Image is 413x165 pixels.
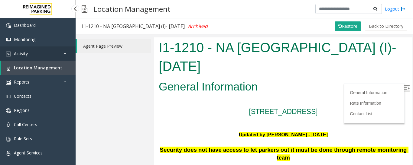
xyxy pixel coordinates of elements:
span: Dashboard [14,22,36,28]
span: Reports [14,79,29,85]
img: pageIcon [82,2,87,16]
img: 'icon' [6,66,11,71]
a: Contact List [196,74,218,79]
span: Call Centers [14,122,37,127]
img: logout [401,6,405,12]
span: Contacts [14,93,31,99]
img: 'icon' [6,80,11,85]
img: 'icon' [6,37,11,42]
span: Rule Sets [14,136,32,141]
span: Monitoring [14,36,35,42]
h3: Location Management [90,2,174,16]
button: Restore [335,21,361,31]
h1: I1-1210 - NA [GEOGRAPHIC_DATA] (I)- [DATE] [5,1,254,38]
a: Logout [385,6,405,12]
img: Open/Close Sidebar Menu [249,48,255,54]
a: Rate Information [196,63,227,68]
span: Activity [14,51,28,56]
img: 'icon' [6,122,11,127]
button: Back to Directory [365,22,407,31]
div: I1-1210 - NA [GEOGRAPHIC_DATA] (I)- [DATE] [82,22,208,30]
span: Agent Services [14,150,43,156]
span: Archived [188,23,208,30]
span: Security does not have access to let parkers out it must be done through remote monitoring team [6,109,254,123]
a: Agent Page Preview [77,39,151,53]
a: General Information [196,53,233,58]
h2: General Information [5,42,254,57]
img: 'icon' [6,137,11,141]
img: 'icon' [6,108,11,113]
img: 'icon' [6,23,11,28]
img: 'icon' [6,151,11,156]
img: 'icon' [6,52,11,56]
span: Regions [14,107,30,113]
img: 'icon' [6,94,11,99]
span: Location Management [14,65,62,71]
a: Location Management [1,61,76,75]
a: [STREET_ADDRESS] [95,70,164,78]
span: Updated by [PERSON_NAME] - [DATE] [85,95,174,100]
